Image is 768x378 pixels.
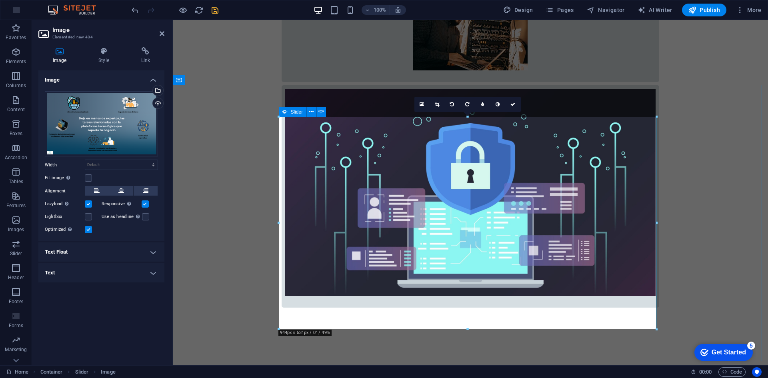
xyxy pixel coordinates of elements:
[699,367,712,377] span: 00 00
[475,97,490,112] a: Blur
[45,225,85,234] label: Optimized
[45,186,85,196] label: Alignment
[102,212,142,222] label: Use as headline
[5,154,27,161] p: Accordion
[718,367,746,377] button: Code
[705,369,706,375] span: :
[84,47,126,64] h4: Style
[102,199,142,209] label: Responsive
[722,367,742,377] span: Code
[430,97,445,112] a: Crop mode
[587,6,625,14] span: Navigator
[38,47,84,64] h4: Image
[6,367,28,377] a: Click to cancel selection. Double-click to open Pages
[45,91,158,157] div: Imagen2-NrId3Y1yraK5phy70j170w.png
[178,5,188,15] button: Click here to leave preview mode and continue editing
[10,130,23,137] p: Boxes
[45,199,85,209] label: Lazyload
[24,9,58,16] div: Get Started
[6,34,26,41] p: Favorites
[210,5,220,15] button: save
[6,4,65,21] div: Get Started 5 items remaining, 0% complete
[688,6,720,14] span: Publish
[7,106,25,113] p: Content
[194,5,204,15] button: reload
[490,97,506,112] a: Greyscale
[75,367,89,377] span: Click to select. Double-click to edit
[752,367,762,377] button: Usercentrics
[9,322,23,329] p: Forms
[40,367,116,377] nav: breadcrumb
[59,2,67,10] div: 5
[6,202,26,209] p: Features
[101,367,115,377] span: Click to select. Double-click to edit
[546,6,574,14] span: Pages
[38,242,164,262] h4: Text Float
[46,5,106,15] img: Editor Logo
[733,4,764,16] button: More
[6,82,26,89] p: Columns
[691,367,712,377] h6: Session time
[638,6,672,14] span: AI Writer
[506,97,521,112] a: Confirm ( Ctrl ⏎ )
[45,173,85,183] label: Fit image
[362,5,390,15] button: 100%
[8,274,24,281] p: Header
[52,34,148,41] h3: Element #ed-new-484
[38,263,164,282] h4: Text
[584,4,628,16] button: Navigator
[38,70,164,85] h4: Image
[500,4,536,16] button: Design
[40,367,63,377] span: Click to select. Double-click to edit
[634,4,676,16] button: AI Writer
[127,47,164,64] h4: Link
[45,212,85,222] label: Lightbox
[210,6,220,15] i: Save (Ctrl+S)
[6,58,26,65] p: Elements
[503,6,533,14] span: Design
[542,4,577,16] button: Pages
[414,97,430,112] a: Select files from the file manager, stock photos, or upload file(s)
[291,110,303,114] span: Slider
[5,346,27,353] p: Marketing
[130,5,140,15] button: undo
[394,6,402,14] i: On resize automatically adjust zoom level to fit chosen device.
[9,178,23,185] p: Tables
[374,5,386,15] h6: 100%
[682,4,726,16] button: Publish
[460,97,475,112] a: Rotate right 90°
[8,226,24,233] p: Images
[130,6,140,15] i: Undo: Change image (Ctrl+Z)
[736,6,761,14] span: More
[52,26,164,34] h2: Image
[10,250,22,257] p: Slider
[500,4,536,16] div: Design (Ctrl+Alt+Y)
[45,163,85,167] label: Width
[9,298,23,305] p: Footer
[445,97,460,112] a: Rotate left 90°
[194,6,204,15] i: Reload page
